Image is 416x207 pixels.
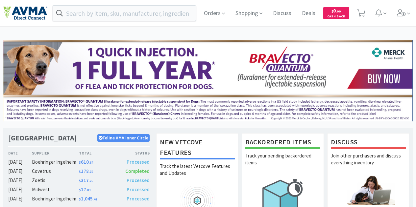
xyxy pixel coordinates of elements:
[270,10,294,16] a: Discuss
[8,195,32,203] div: [DATE]
[8,167,150,175] a: [DATE]Covetrus$178.75Completed
[32,158,79,166] div: Boehringer Ingelheim
[79,179,81,183] span: $
[331,137,406,149] h1: Discuss
[8,186,32,194] div: [DATE]
[331,175,406,205] img: hero_discuss.png
[127,177,150,183] span: Processed
[127,196,150,202] span: Processed
[8,186,150,194] a: [DATE]Midwest$17.83Processed
[32,150,79,156] div: Supplier
[89,160,93,165] span: . 64
[331,8,341,14] span: 0
[79,197,81,201] span: $
[127,186,150,193] span: Processed
[323,4,349,22] a: $0.00Cash Back
[160,137,235,159] h1: New Vetcove Features
[336,9,341,13] span: . 00
[32,195,79,203] div: Boehringer Ingelheim
[8,150,32,156] div: Date
[79,160,81,165] span: $
[127,159,150,165] span: Processed
[79,168,93,174] span: 178
[327,15,345,19] span: Cash Back
[79,188,81,192] span: $
[97,134,150,141] p: Feline VMA Inner Circle
[79,196,97,202] span: 1,045
[8,133,77,143] h1: [GEOGRAPHIC_DATA]
[3,6,47,20] img: e4e33dab9f054f5782a47901c742baa9_102.png
[8,158,150,166] a: [DATE]Boehringer Ingelheim$610.64Processed
[32,176,79,184] div: Zoetis
[8,176,32,184] div: [DATE]
[79,170,81,174] span: $
[8,195,150,203] a: [DATE]Boehringer Ingelheim$1,045.42Processed
[331,9,333,13] span: $
[160,163,235,186] p: Track the latest Vetcove Features and Updates
[114,150,150,156] div: Status
[93,197,97,201] span: . 42
[245,137,320,149] h1: Backordered Items
[8,176,150,184] a: [DATE]Zoetis$317.75Processed
[125,168,150,174] span: Completed
[79,186,90,193] span: 17
[89,170,93,174] span: . 75
[245,152,320,175] p: Track your pending backordered items
[79,159,93,165] span: 610
[79,150,114,156] div: Total
[53,6,196,21] input: Search by item, sku, manufacturer, ingredient, size...
[3,40,413,121] img: 3ffb5edee65b4d9ab6d7b0afa510b01f.jpg
[79,177,93,183] span: 317
[299,10,318,16] a: Deals
[8,158,32,166] div: [DATE]
[331,152,406,175] p: Join other purchasers and discuss everything inventory
[32,167,79,175] div: Covetrus
[32,186,79,194] div: Midwest
[86,188,90,192] span: . 83
[89,179,93,183] span: . 75
[8,167,32,175] div: [DATE]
